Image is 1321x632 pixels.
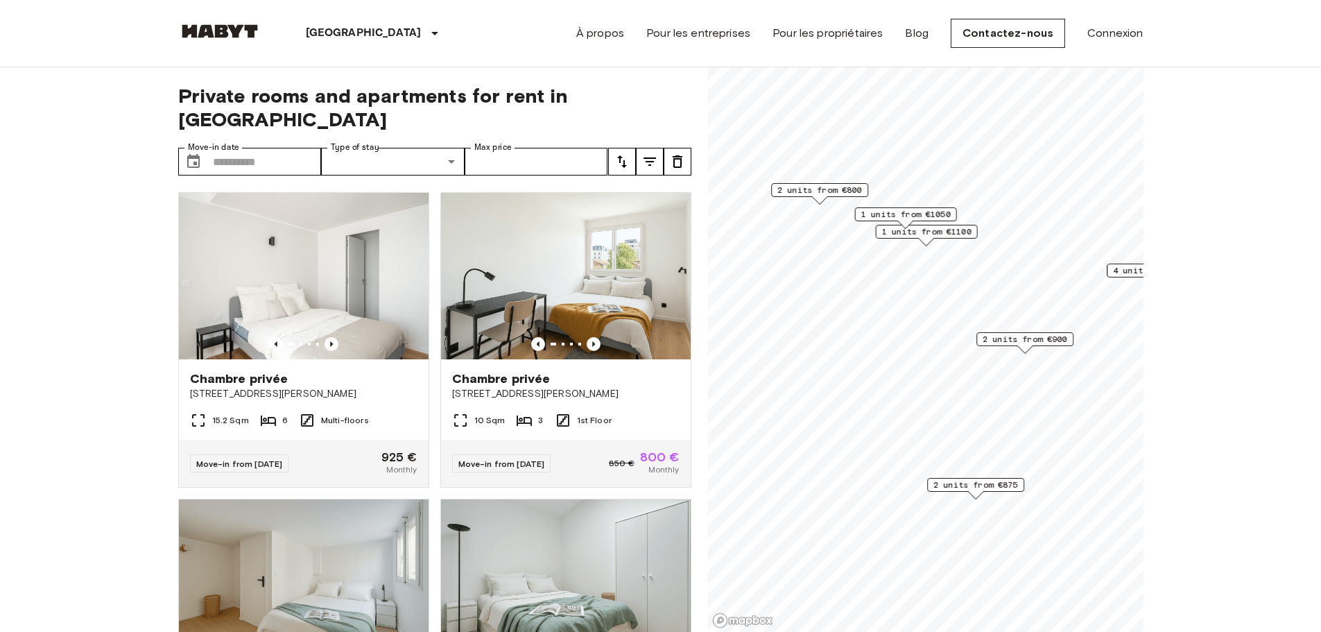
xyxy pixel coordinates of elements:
span: 1 units from €1050 [861,208,950,221]
span: 15.2 Sqm [212,414,249,427]
span: 925 € [381,451,417,463]
button: Previous image [269,337,283,351]
img: Marketing picture of unit FR-18-002-015-03H [441,193,691,359]
div: Map marker [927,478,1024,499]
span: 4 units from €700 [1113,264,1198,277]
span: [STREET_ADDRESS][PERSON_NAME] [452,387,680,401]
a: Pour les propriétaires [772,25,883,42]
a: Marketing picture of unit FR-18-003-003-04Previous imagePrevious imageChambre privée[STREET_ADDRE... [178,192,429,488]
button: Choose date [180,148,207,176]
button: Previous image [587,337,601,351]
span: Move-in from [DATE] [196,459,283,469]
span: 2 units from €900 [983,333,1067,345]
span: 10 Sqm [474,414,506,427]
img: Marketing picture of unit FR-18-003-003-04 [179,193,429,359]
a: Pour les entreprises [646,25,750,42]
span: 3 [538,414,543,427]
label: Max price [474,142,512,153]
span: Chambre privée [452,370,551,387]
span: 1st Floor [577,414,612,427]
span: Private rooms and apartments for rent in [GEOGRAPHIC_DATA] [178,84,691,131]
button: tune [608,148,636,176]
span: 2 units from €875 [933,479,1018,491]
span: 850 € [609,457,634,470]
span: Monthly [648,463,679,476]
span: Chambre privée [190,370,288,387]
a: Marketing picture of unit FR-18-002-015-03HPrevious imagePrevious imageChambre privée[STREET_ADDR... [440,192,691,488]
div: Map marker [1107,264,1204,285]
span: Monthly [386,463,417,476]
button: tune [636,148,664,176]
a: Connexion [1087,25,1143,42]
a: À propos [576,25,624,42]
div: Map marker [875,225,977,246]
a: Contactez-nous [951,19,1065,48]
span: 800 € [640,451,680,463]
button: Previous image [531,337,545,351]
p: [GEOGRAPHIC_DATA] [306,25,422,42]
button: Previous image [325,337,338,351]
div: Map marker [976,332,1073,354]
span: 1 units from €1100 [881,225,971,238]
span: 2 units from €800 [777,184,862,196]
label: Move-in date [188,142,239,153]
img: Habyt [178,24,261,38]
span: [STREET_ADDRESS][PERSON_NAME] [190,387,417,401]
div: Map marker [854,207,956,229]
a: Blog [905,25,929,42]
button: tune [664,148,691,176]
span: Multi-floors [321,414,369,427]
a: Mapbox logo [712,613,773,629]
div: Map marker [771,183,868,205]
span: Move-in from [DATE] [458,459,545,469]
label: Type of stay [331,142,379,153]
span: 6 [282,414,288,427]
